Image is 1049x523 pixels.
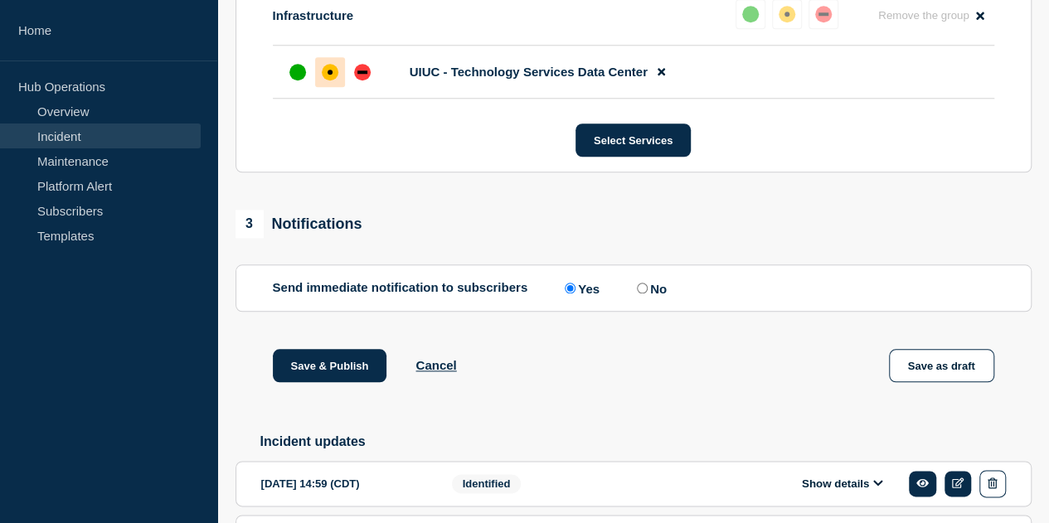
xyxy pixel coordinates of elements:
button: Save & Publish [273,349,387,382]
p: Infrastructure [273,8,354,22]
label: No [633,280,667,296]
div: Send immediate notification to subscribers [273,280,994,296]
div: down [815,6,832,22]
input: Yes [565,283,575,293]
span: UIUC - Technology Services Data Center [410,65,648,79]
button: Show details [797,477,888,491]
span: Identified [452,474,522,493]
div: up [742,6,759,22]
span: Remove the group [878,9,969,22]
label: Yes [561,280,600,296]
div: affected [779,6,795,22]
div: affected [322,64,338,80]
input: No [637,283,648,293]
p: Send immediate notification to subscribers [273,280,528,296]
div: down [354,64,371,80]
button: Select Services [575,123,691,157]
div: [DATE] 14:59 (CDT) [261,470,427,497]
button: Cancel [415,358,456,372]
div: Notifications [236,210,362,238]
div: up [289,64,306,80]
h2: Incident updates [260,434,1032,449]
span: 3 [236,210,264,238]
button: Save as draft [889,349,994,382]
